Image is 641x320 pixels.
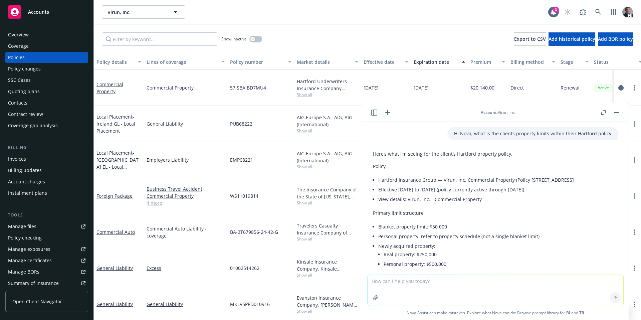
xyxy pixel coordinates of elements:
[96,229,135,235] a: Commercial Auto
[96,114,135,134] a: Local Placement
[5,212,88,218] div: Tools
[617,84,625,92] a: circleInformation
[230,58,284,65] div: Policy number
[378,222,618,231] li: Blanket property limit: $50,000
[96,193,133,199] a: Foreign Package
[468,54,508,70] button: Premium
[373,150,618,157] p: Here’s what I’m seeing for the client’s Hartford property policy.
[607,5,620,19] a: Switch app
[378,175,618,185] li: Hartford Insurance Group — Virun, Inc. Commercial Property (Policy [STREET_ADDRESS]
[470,84,494,91] span: $20,140.00
[364,84,379,91] span: [DATE]
[8,109,43,120] div: Contract review
[297,128,358,134] span: Show all
[481,110,497,115] span: Account
[230,228,278,235] span: BA-3T679856-24-42-G
[297,308,358,314] span: Show all
[221,36,247,42] span: Show inactive
[5,86,88,97] a: Quoting plans
[561,84,580,91] span: Renewal
[5,244,88,255] a: Manage exposures
[230,301,270,308] span: MKLV5PPD010916
[5,267,88,277] a: Manage BORs
[378,231,618,241] li: Personal property: refer to property schedule (not a single blanket limit)
[8,41,29,51] div: Coverage
[297,222,358,236] div: Travelers Casualty Insurance Company of America, Travelers Insurance
[558,54,591,70] button: Stage
[8,63,41,74] div: Policy changes
[414,58,458,65] div: Expiration date
[5,63,88,74] a: Policy changes
[144,54,227,70] button: Lines of coverage
[227,54,294,70] button: Policy number
[230,265,259,272] span: 01002514262
[147,156,225,163] a: Employers Liability
[361,54,411,70] button: Effective date
[108,9,165,16] span: Virun, Inc.
[297,164,358,170] span: Show all
[96,265,133,271] a: General Liability
[365,306,626,320] span: Nova Assist can make mistakes. Explore what Nova can do: Browse prompt library for and
[630,192,638,200] a: more
[147,58,217,65] div: Lines of coverage
[510,58,548,65] div: Billing method
[549,32,595,46] button: Add historical policy
[454,130,611,137] p: Hi Nova, what is the clients property limits within their Hartford policy
[102,32,217,46] input: Filter by keyword...
[147,301,225,308] a: General Liability
[230,84,266,91] span: 57 SBA BD7MU4
[5,41,88,51] a: Coverage
[5,188,88,198] a: Installment plans
[96,150,139,177] a: Local Placement
[378,194,618,204] li: View details: Virun, Inc. - Commercial Property
[592,5,605,19] a: Search
[5,278,88,289] a: Summary of insurance
[597,85,610,91] span: Active
[96,301,133,307] a: General Liability
[230,120,252,127] span: PUB68222
[297,236,358,242] span: Show all
[5,221,88,232] a: Manage files
[297,58,351,65] div: Market details
[549,36,595,42] span: Add historical policy
[630,120,638,128] a: more
[8,52,25,63] div: Policies
[5,109,88,120] a: Contract review
[561,58,581,65] div: Stage
[147,120,225,127] a: General Liability
[147,225,225,239] a: Commercial Auto Liability - coverage
[5,98,88,108] a: Contacts
[147,265,225,272] a: Excess
[630,264,638,272] a: more
[566,310,570,316] a: BI
[8,255,52,266] div: Manage certificates
[373,209,618,216] p: Primary limit structure
[297,92,358,98] span: Show all
[414,84,429,91] span: [DATE]
[630,300,638,308] a: more
[5,75,88,86] a: SSC Cases
[297,258,358,272] div: Kinsale Insurance Company, Kinsale Insurance, Burns & Wilcox
[96,81,123,95] a: Commercial Property
[28,9,49,15] span: Accounts
[147,185,225,192] a: Business Travel Accident
[384,250,618,259] li: Real property: $250,000
[8,86,40,97] div: Quoting plans
[5,120,88,131] a: Coverage gap analysis
[373,163,618,170] p: Policy
[8,75,31,86] div: SSC Cases
[5,154,88,164] a: Invoices
[147,199,225,206] a: 4 more
[8,165,42,176] div: Billing updates
[5,144,88,151] div: Billing
[297,272,358,278] span: Show all
[378,241,618,270] li: Newly acquired property:
[147,192,225,199] a: Commercial Property
[297,78,358,92] div: Hartford Underwriters Insurance Company, Hartford Insurance Group
[297,200,358,206] span: Show all
[8,278,59,289] div: Summary of insurance
[576,5,590,19] a: Report a Bug
[297,150,358,164] div: AIG Europe S.A., AIG, AIG (International)
[598,36,633,42] span: Add BOR policy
